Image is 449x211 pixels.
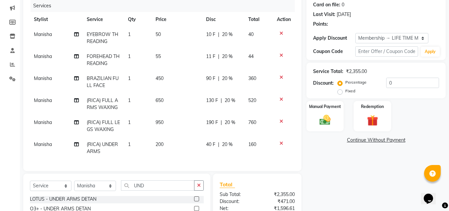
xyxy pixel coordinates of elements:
[225,97,235,104] span: 20 %
[156,141,164,147] span: 200
[248,141,256,147] span: 160
[257,198,300,205] div: ₹471.00
[342,1,344,8] div: 0
[128,53,131,59] span: 1
[313,21,328,28] div: Points:
[308,137,444,144] a: Continue Without Payment
[215,198,257,205] div: Discount:
[128,119,131,125] span: 1
[221,119,222,126] span: |
[346,68,367,75] div: ₹2,355.00
[218,75,219,82] span: |
[248,97,256,103] span: 520
[364,114,382,127] img: _gift.svg
[206,97,218,104] span: 130 F
[87,97,118,110] span: (RICA) FULL ARMS WAXING
[345,79,367,85] label: Percentage
[34,141,52,147] span: Manisha
[248,53,254,59] span: 44
[316,114,334,126] img: _cash.svg
[34,53,52,59] span: Manisha
[222,141,233,148] span: 20 %
[218,141,219,148] span: |
[421,47,440,57] button: Apply
[248,119,256,125] span: 760
[30,196,96,203] div: LOTUS - UNDER ARMS DETAN
[345,88,355,94] label: Fixed
[313,11,335,18] div: Last Visit:
[337,11,351,18] div: [DATE]
[202,12,245,27] th: Disc
[206,53,215,60] span: 11 F
[152,12,202,27] th: Price
[128,141,131,147] span: 1
[128,97,131,103] span: 1
[313,68,343,75] div: Service Total:
[244,12,273,27] th: Total
[361,104,384,110] label: Redemption
[221,97,222,104] span: |
[128,75,131,81] span: 1
[218,31,219,38] span: |
[218,53,219,60] span: |
[206,75,215,82] span: 90 F
[34,97,52,103] span: Manisha
[30,12,83,27] th: Stylist
[273,12,295,27] th: Action
[87,141,118,154] span: (RICA) UNDERARMS
[215,191,257,198] div: Sub Total:
[248,75,256,81] span: 360
[225,119,235,126] span: 20 %
[313,80,334,87] div: Discount:
[156,75,164,81] span: 450
[355,46,418,57] input: Enter Offer / Coupon Code
[156,119,164,125] span: 950
[313,48,355,55] div: Coupon Code
[222,53,233,60] span: 20 %
[124,12,152,27] th: Qty
[128,31,131,37] span: 1
[156,31,161,37] span: 50
[313,35,355,42] div: Apply Discount
[313,1,340,8] div: Card on file:
[87,31,118,44] span: EYEBROW THREADING
[34,119,52,125] span: Manisha
[87,53,120,66] span: FOREHEAD THREADING
[34,75,52,81] span: Manisha
[257,191,300,198] div: ₹2,355.00
[222,75,233,82] span: 20 %
[156,53,161,59] span: 55
[34,31,52,37] span: Manisha
[121,180,194,191] input: Search or Scan
[421,184,442,204] iframe: chat widget
[83,12,124,27] th: Service
[222,31,233,38] span: 20 %
[309,104,341,110] label: Manual Payment
[206,31,215,38] span: 10 F
[206,119,218,126] span: 190 F
[220,181,235,188] span: Total
[206,141,215,148] span: 40 F
[87,75,119,88] span: BRAZILIAN FULL FACE
[156,97,164,103] span: 650
[87,119,120,132] span: (RICA) FULL LEGS WAXING
[248,31,254,37] span: 40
